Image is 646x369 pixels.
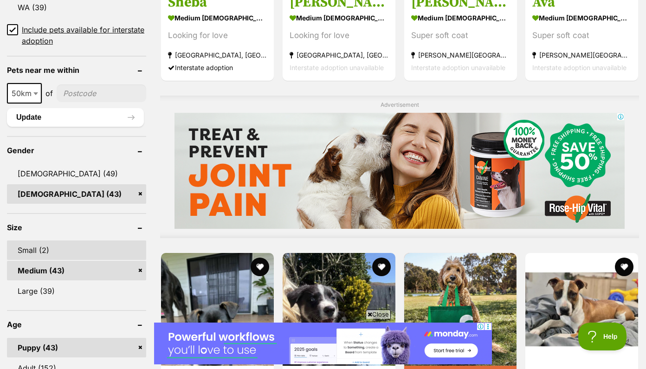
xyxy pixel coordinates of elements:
[532,29,631,42] div: Super soft coat
[290,64,384,71] span: Interstate adoption unavailable
[290,11,388,25] strong: medium [DEMOGRAPHIC_DATA] Dog
[283,253,395,366] img: Noodle - Border Collie x Siberian Husky Dog
[8,87,41,100] span: 50km
[290,49,388,61] strong: [GEOGRAPHIC_DATA], [GEOGRAPHIC_DATA]
[7,24,146,46] a: Include pets available for interstate adoption
[154,323,492,364] iframe: Advertisement
[532,11,631,25] strong: medium [DEMOGRAPHIC_DATA] Dog
[168,49,267,61] strong: [GEOGRAPHIC_DATA], [GEOGRAPHIC_DATA]
[532,49,631,61] strong: [PERSON_NAME][GEOGRAPHIC_DATA], [GEOGRAPHIC_DATA]
[7,320,146,329] header: Age
[168,61,267,74] div: Interstate adoption
[525,253,638,366] img: Joey - American Staffordshire Terrier Dog
[7,108,144,127] button: Update
[578,323,627,350] iframe: Help Scout Beacon - Open
[7,184,146,204] a: [DEMOGRAPHIC_DATA] (43)
[411,29,510,42] div: Super soft coat
[160,96,639,238] div: Advertisement
[45,88,53,99] span: of
[7,240,146,260] a: Small (2)
[168,11,267,25] strong: medium [DEMOGRAPHIC_DATA] Dog
[366,310,391,319] span: Close
[7,66,146,74] header: Pets near me within
[7,223,146,232] header: Size
[7,83,42,104] span: 50km
[411,49,510,61] strong: [PERSON_NAME][GEOGRAPHIC_DATA], [GEOGRAPHIC_DATA]
[411,64,505,71] span: Interstate adoption unavailable
[290,29,388,42] div: Looking for love
[168,29,267,42] div: Looking for love
[251,258,269,276] button: favourite
[7,281,146,301] a: Large (39)
[22,24,146,46] span: Include pets available for interstate adoption
[57,84,146,102] input: postcode
[7,146,146,155] header: Gender
[7,164,146,183] a: [DEMOGRAPHIC_DATA] (49)
[411,11,510,25] strong: medium [DEMOGRAPHIC_DATA] Dog
[174,113,625,229] iframe: Advertisement
[7,261,146,280] a: Medium (43)
[372,258,391,276] button: favourite
[532,64,627,71] span: Interstate adoption unavailable
[615,258,633,276] button: favourite
[7,338,146,357] a: Puppy (43)
[161,253,274,366] img: Gnocchi - Australian Cattle Dog x Australian Kelpie Dog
